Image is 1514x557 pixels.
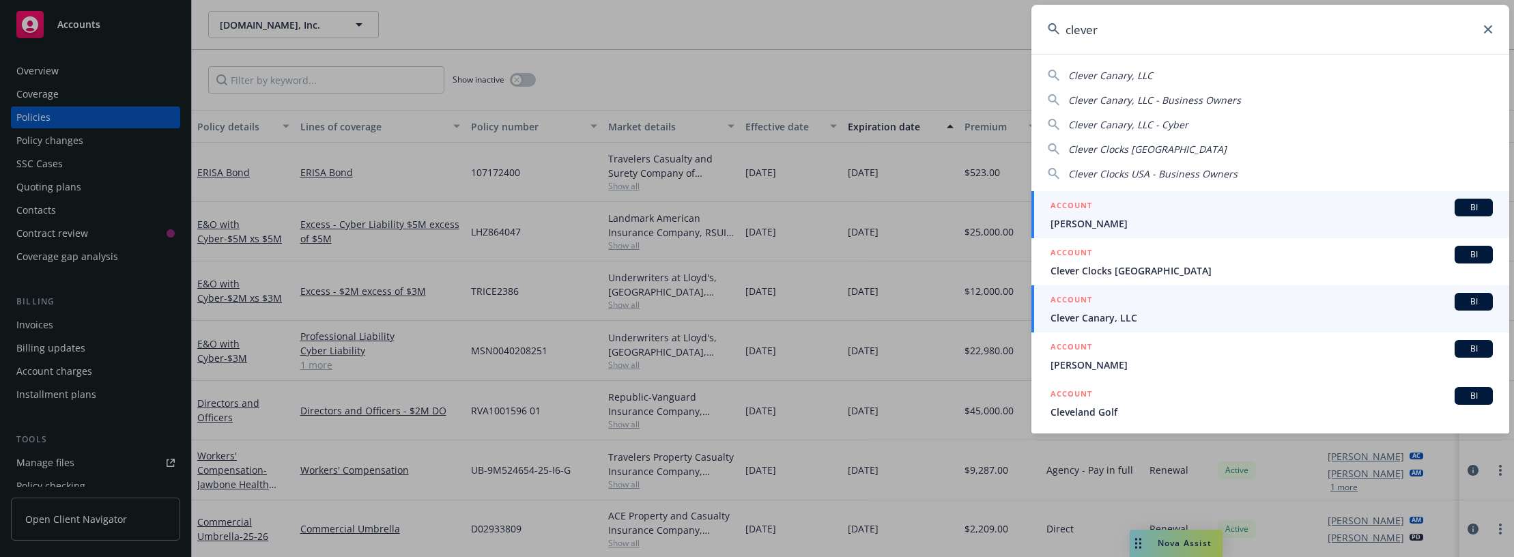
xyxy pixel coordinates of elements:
h5: ACCOUNT [1051,293,1092,309]
span: BI [1460,343,1487,355]
span: BI [1460,296,1487,308]
span: Clever Canary, LLC - Cyber [1068,118,1188,131]
h5: ACCOUNT [1051,340,1092,356]
span: Clever Clocks USA - Business Owners [1068,167,1238,180]
span: [PERSON_NAME] [1051,358,1493,372]
a: ACCOUNTBI[PERSON_NAME] [1031,191,1509,238]
span: Clever Canary, LLC [1051,311,1493,325]
span: Cleveland Golf [1051,405,1493,419]
h5: ACCOUNT [1051,199,1092,215]
span: Clever Canary, LLC [1068,69,1153,82]
span: Clever Clocks [GEOGRAPHIC_DATA] [1051,263,1493,278]
a: ACCOUNTBICleveland Golf [1031,380,1509,427]
span: [PERSON_NAME] [1051,216,1493,231]
span: BI [1460,248,1487,261]
h5: ACCOUNT [1051,387,1092,403]
span: Clever Canary, LLC - Business Owners [1068,94,1241,106]
span: BI [1460,201,1487,214]
h5: ACCOUNT [1051,246,1092,262]
input: Search... [1031,5,1509,54]
a: ACCOUNTBI[PERSON_NAME] [1031,332,1509,380]
span: Clever Clocks [GEOGRAPHIC_DATA] [1068,143,1227,156]
a: ACCOUNTBIClever Clocks [GEOGRAPHIC_DATA] [1031,238,1509,285]
a: ACCOUNTBIClever Canary, LLC [1031,285,1509,332]
span: BI [1460,390,1487,402]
